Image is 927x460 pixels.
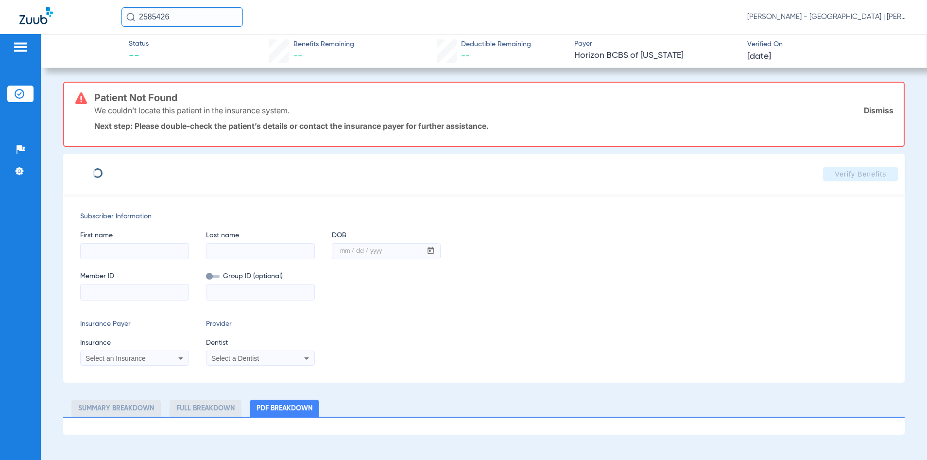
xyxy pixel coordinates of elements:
span: Last name [206,230,315,241]
span: Horizon BCBS of [US_STATE] [574,50,738,62]
span: Subscriber Information [80,212,888,222]
span: -- [129,50,149,63]
span: -- [461,52,470,60]
span: Group ID (optional) [206,271,315,282]
span: [DATE] [747,51,771,63]
a: Dismiss [864,106,893,115]
img: error-icon [75,92,87,104]
span: -- [293,52,302,60]
span: Payer [574,39,738,49]
span: First name [80,230,189,241]
li: Summary Breakdown [71,400,161,417]
li: Full Breakdown [170,400,241,417]
span: Benefits Remaining [293,39,354,50]
h3: Patient Not Found [94,93,894,103]
span: Select an Insurance [86,354,146,362]
span: Member ID [80,271,189,282]
span: DOB [332,230,441,241]
li: PDF Breakdown [250,400,319,417]
iframe: Chat Widget [878,413,927,460]
span: Deductible Remaining [461,39,531,50]
input: Search for patients [121,7,243,27]
button: Open calendar [421,244,440,259]
mat-label: mm / dd / yyyy [340,248,382,254]
img: hamburger-icon [13,41,28,53]
span: Verified On [747,39,911,50]
p: Next step: Please double-check the patient’s details or contact the insurance payer for further a... [94,121,894,131]
span: Insurance [80,338,189,348]
span: [PERSON_NAME] - [GEOGRAPHIC_DATA] | [PERSON_NAME] [747,12,908,22]
span: Status [129,39,149,49]
img: Search Icon [126,13,135,21]
span: Insurance Payer [80,319,189,329]
p: We couldn’t locate this patient in the insurance system. [94,106,290,115]
span: Provider [206,319,315,329]
img: Zuub Logo [19,7,53,24]
span: Dentist [206,338,315,348]
span: Select a Dentist [211,354,259,362]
